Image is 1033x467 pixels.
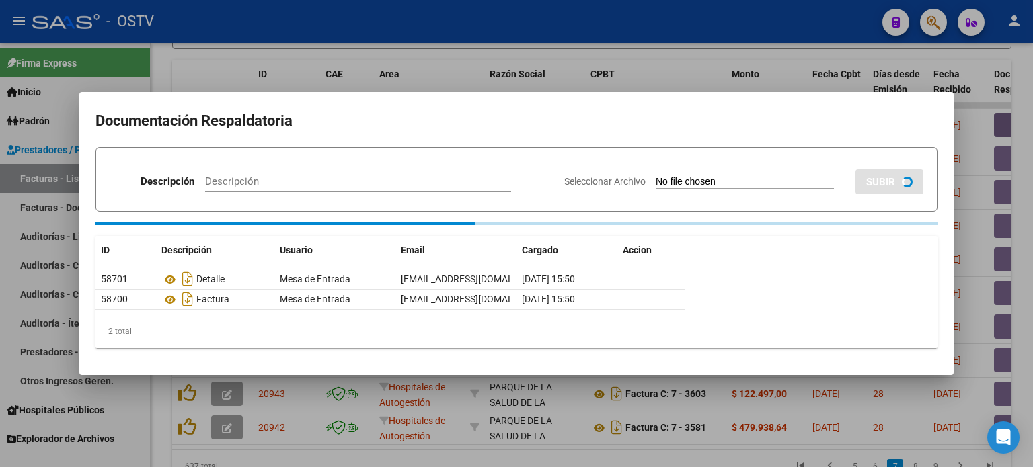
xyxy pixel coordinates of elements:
div: 2 total [95,314,938,348]
span: Usuario [280,245,313,255]
span: SUBIR [866,176,895,188]
datatable-header-cell: Descripción [156,236,274,265]
span: [EMAIL_ADDRESS][DOMAIN_NAME] [401,294,550,304]
p: Descripción [141,174,194,189]
datatable-header-cell: ID [95,236,156,265]
span: Seleccionar Archivo [564,176,646,187]
i: Descargar documento [179,268,196,290]
div: Detalle [161,268,269,290]
h2: Documentación Respaldatoria [95,108,938,134]
div: Open Intercom Messenger [987,421,1020,454]
span: Email [401,245,425,255]
span: Mesa de Entrada [280,294,350,304]
button: SUBIR [855,169,923,194]
span: [DATE] 15:50 [522,294,575,304]
span: [DATE] 15:50 [522,273,575,284]
span: Descripción [161,245,212,255]
span: ID [101,245,110,255]
span: Mesa de Entrada [280,273,350,284]
i: Descargar documento [179,288,196,310]
datatable-header-cell: Accion [617,236,685,265]
datatable-header-cell: Email [395,236,516,265]
span: Accion [623,245,652,255]
span: 58700 [101,294,128,304]
span: [EMAIL_ADDRESS][DOMAIN_NAME] [401,273,550,284]
datatable-header-cell: Cargado [516,236,617,265]
datatable-header-cell: Usuario [274,236,395,265]
span: Cargado [522,245,558,255]
div: Factura [161,288,269,310]
span: 58701 [101,273,128,284]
